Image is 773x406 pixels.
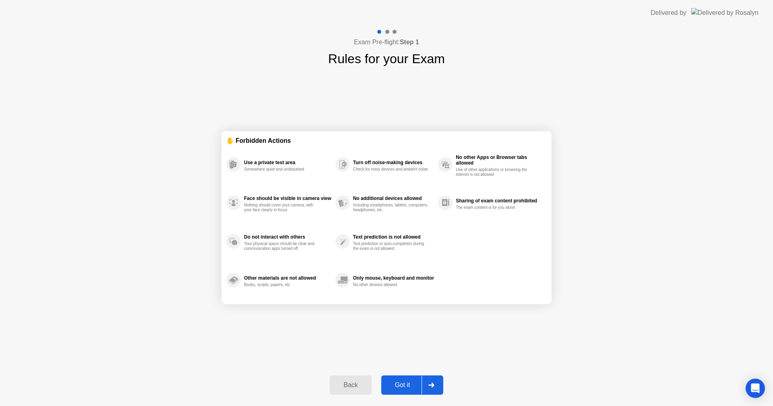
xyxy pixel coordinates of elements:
[384,381,422,389] div: Got it
[456,205,532,210] div: The exam content is for you alone
[353,275,434,281] div: Only mouse, keyboard and monitor
[381,375,443,395] button: Got it
[353,203,429,212] div: Including smartphones, tablets, computers, headphones, etc.
[456,167,532,177] div: Use of other applications or browsing the internet is not allowed
[328,49,445,68] h1: Rules for your Exam
[354,37,419,47] h4: Exam Pre-flight:
[244,203,320,212] div: Nothing should cover your camera, with your face clearly in focus
[400,39,419,45] b: Step 1
[244,275,331,281] div: Other materials are not allowed
[244,160,331,165] div: Use a private test area
[353,282,429,287] div: No other devices allowed
[330,375,371,395] button: Back
[456,155,543,166] div: No other Apps or Browser tabs allowed
[353,196,434,201] div: No additional devices allowed
[244,196,331,201] div: Face should be visible in camera view
[353,160,434,165] div: Turn off noise-making devices
[244,167,320,172] div: Somewhere quiet and undisturbed
[651,8,686,18] div: Delivered by
[353,167,429,172] div: Check for noisy devices and ambient noise
[456,198,543,204] div: Sharing of exam content prohibited
[353,241,429,251] div: Text prediction or auto-completion during the exam is not allowed
[746,379,765,398] div: Open Intercom Messenger
[332,381,369,389] div: Back
[244,282,320,287] div: Books, scripts, papers, etc
[226,136,547,145] div: ✋ Forbidden Actions
[691,8,759,17] img: Delivered by Rosalyn
[244,241,320,251] div: Your physical space should be clear and communication apps turned off
[244,234,331,240] div: Do not interact with others
[353,234,434,240] div: Text prediction is not allowed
